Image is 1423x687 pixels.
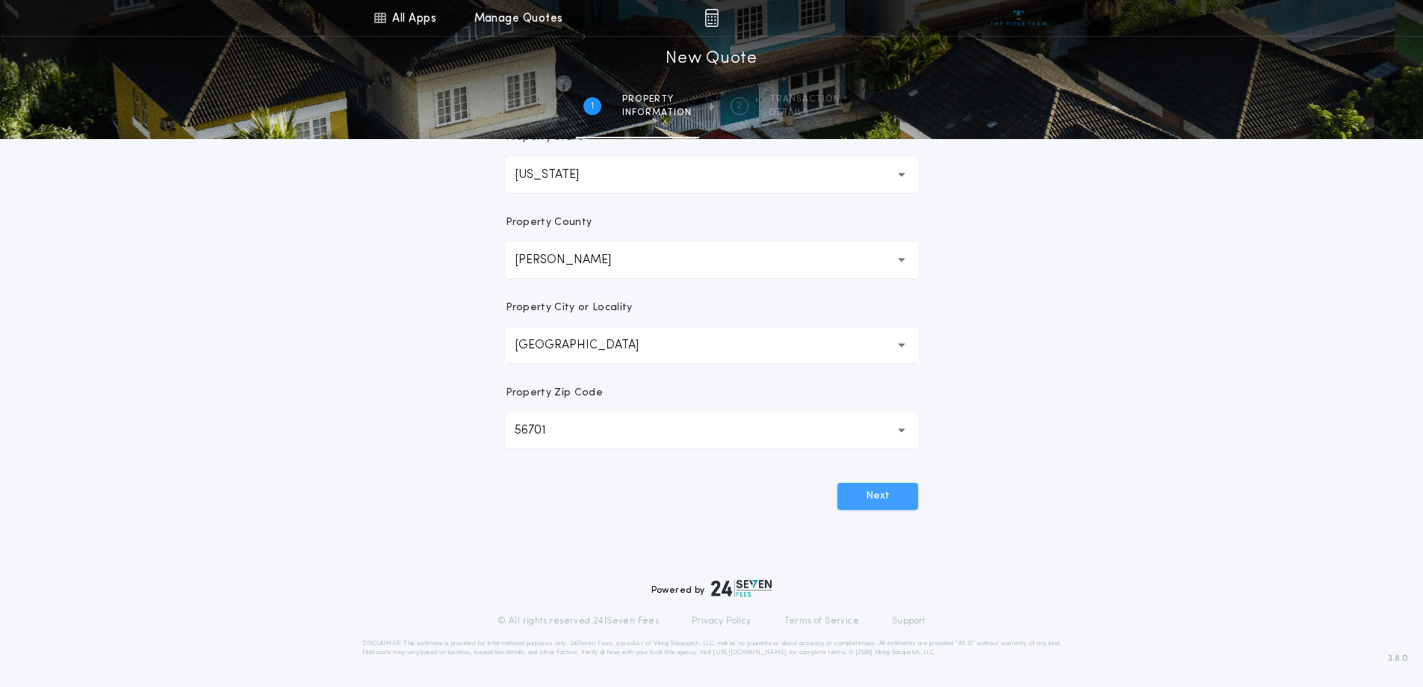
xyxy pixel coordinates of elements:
[506,386,603,401] p: Property Zip Code
[506,215,592,230] p: Property County
[990,10,1047,25] img: vs-icon
[591,100,594,112] h2: 1
[1388,652,1408,665] span: 3.8.0
[784,615,859,627] a: Terms of Service
[892,615,926,627] a: Support
[622,107,692,119] span: information
[515,336,663,354] p: [GEOGRAPHIC_DATA]
[506,413,918,449] button: 56701
[692,615,751,627] a: Privacy Policy
[666,47,757,71] h1: New Quote
[769,107,840,119] span: details
[506,242,918,278] button: [PERSON_NAME]
[837,483,918,510] button: Next
[622,93,692,105] span: Property
[515,251,635,269] p: [PERSON_NAME]
[506,301,633,315] p: Property City or Locality
[362,639,1061,657] p: DISCLAIMER: This estimate is provided for informational purposes only. 24|Seven Fees, a product o...
[737,100,742,112] h2: 2
[515,422,570,440] p: 56701
[711,579,772,597] img: logo
[651,579,772,597] div: Powered by
[506,327,918,363] button: [GEOGRAPHIC_DATA]
[713,650,787,656] a: [URL][DOMAIN_NAME]
[769,93,840,105] span: Transaction
[515,166,603,184] p: [US_STATE]
[497,615,659,627] p: © All rights reserved. 24|Seven Fees
[704,9,719,27] img: img
[506,157,918,193] button: [US_STATE]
